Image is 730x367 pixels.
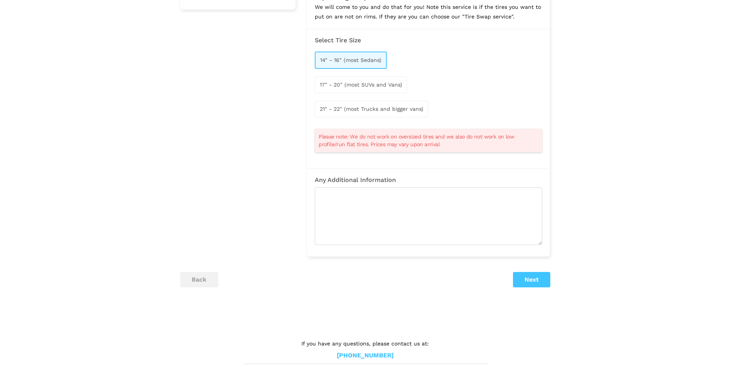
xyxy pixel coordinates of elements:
p: If you have any questions, please contact us at: [244,339,486,348]
h3: Select Tire Size [315,37,542,44]
span: 21" - 22" (most Trucks and bigger vans) [320,106,423,112]
button: back [180,272,218,287]
span: 14" - 16" (most Sedans) [320,57,381,63]
h3: Any Additional Information [315,177,542,183]
a: [PHONE_NUMBER] [337,352,394,360]
span: Please note: We do not work on oversized tires and we also do not work on low profile/run flat ti... [319,133,529,148]
button: Next [513,272,550,287]
span: 17" - 20" (most SUVs and Vans) [320,82,402,88]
